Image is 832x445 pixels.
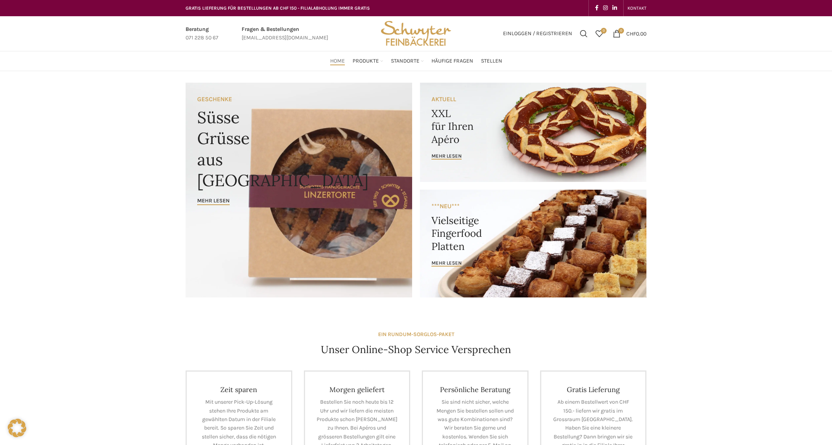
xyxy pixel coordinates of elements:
[499,26,576,41] a: Einloggen / Registrieren
[353,58,379,65] span: Produkte
[609,26,650,41] a: 0 CHF0.00
[182,53,650,69] div: Main navigation
[242,25,328,42] a: Infobox link
[592,26,607,41] a: 0
[553,385,634,394] h4: Gratis Lieferung
[186,83,412,297] a: Banner link
[601,3,610,14] a: Instagram social link
[431,53,473,69] a: Häufige Fragen
[330,53,345,69] a: Home
[624,0,650,16] div: Secondary navigation
[378,331,454,338] strong: EIN RUNDUM-SORGLOS-PAKET
[198,385,280,394] h4: Zeit sparen
[481,58,502,65] span: Stellen
[431,58,473,65] span: Häufige Fragen
[330,58,345,65] span: Home
[378,30,454,36] a: Site logo
[378,16,454,51] img: Bäckerei Schwyter
[610,3,619,14] a: Linkedin social link
[353,53,383,69] a: Produkte
[626,30,646,37] bdi: 0.00
[317,385,398,394] h4: Morgen geliefert
[186,5,370,11] span: GRATIS LIEFERUNG FÜR BESTELLUNGEN AB CHF 150 - FILIALABHOLUNG IMMER GRATIS
[186,25,218,42] a: Infobox link
[618,28,624,34] span: 0
[420,83,646,182] a: Banner link
[503,31,572,36] span: Einloggen / Registrieren
[481,53,502,69] a: Stellen
[391,53,424,69] a: Standorte
[435,385,516,394] h4: Persönliche Beratung
[626,30,636,37] span: CHF
[576,26,592,41] a: Suchen
[601,28,607,34] span: 0
[627,5,646,11] span: KONTAKT
[627,0,646,16] a: KONTAKT
[420,190,646,297] a: Banner link
[593,3,601,14] a: Facebook social link
[321,343,511,357] h4: Unser Online-Shop Service Versprechen
[391,58,419,65] span: Standorte
[592,26,607,41] div: Meine Wunschliste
